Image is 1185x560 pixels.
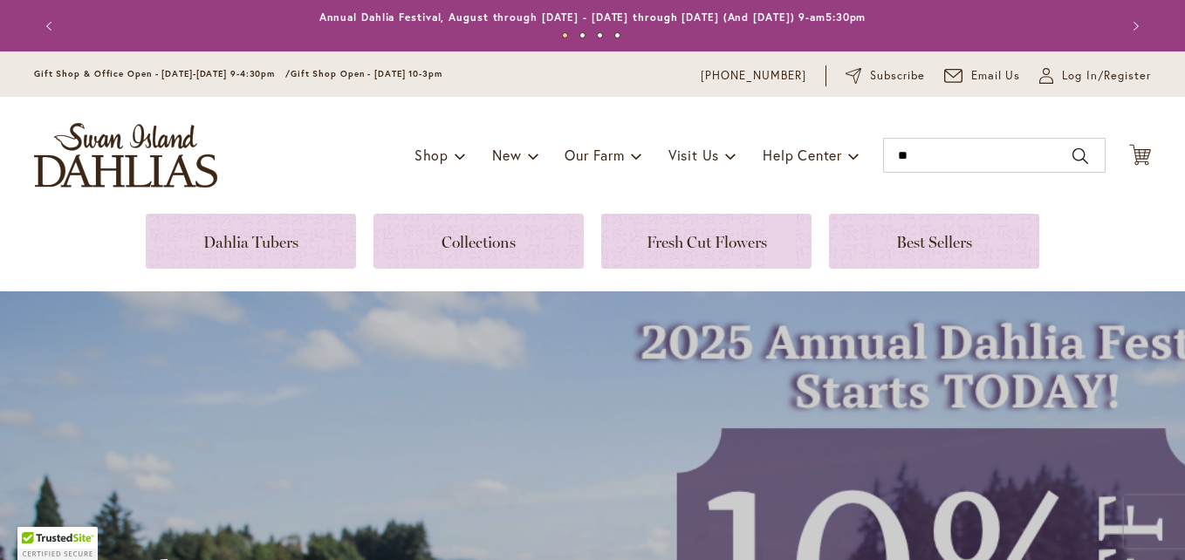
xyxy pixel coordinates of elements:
[971,67,1021,85] span: Email Us
[34,9,69,44] button: Previous
[565,146,624,164] span: Our Farm
[492,146,521,164] span: New
[34,68,291,79] span: Gift Shop & Office Open - [DATE]-[DATE] 9-4:30pm /
[291,68,442,79] span: Gift Shop Open - [DATE] 10-3pm
[846,67,925,85] a: Subscribe
[562,32,568,38] button: 1 of 4
[579,32,586,38] button: 2 of 4
[597,32,603,38] button: 3 of 4
[614,32,620,38] button: 4 of 4
[34,123,217,188] a: store logo
[1062,67,1151,85] span: Log In/Register
[668,146,719,164] span: Visit Us
[319,10,866,24] a: Annual Dahlia Festival, August through [DATE] - [DATE] through [DATE] (And [DATE]) 9-am5:30pm
[1039,67,1151,85] a: Log In/Register
[414,146,449,164] span: Shop
[1116,9,1151,44] button: Next
[870,67,925,85] span: Subscribe
[701,67,806,85] a: [PHONE_NUMBER]
[944,67,1021,85] a: Email Us
[763,146,842,164] span: Help Center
